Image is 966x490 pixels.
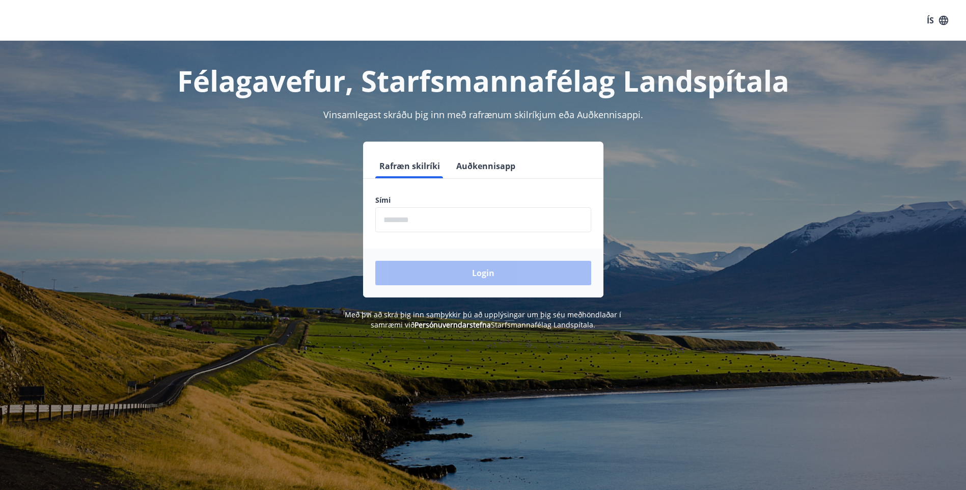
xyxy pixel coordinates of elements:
button: Rafræn skilríki [375,154,444,178]
button: ÍS [921,11,954,30]
label: Sími [375,195,591,205]
button: Auðkennisapp [452,154,519,178]
span: Með því að skrá þig inn samþykkir þú að upplýsingar um þig séu meðhöndlaðar í samræmi við Starfsm... [345,310,621,330]
h1: Félagavefur, Starfsmannafélag Landspítala [129,61,838,100]
a: Persónuverndarstefna [415,320,491,330]
span: Vinsamlegast skráðu þig inn með rafrænum skilríkjum eða Auðkennisappi. [323,108,643,121]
